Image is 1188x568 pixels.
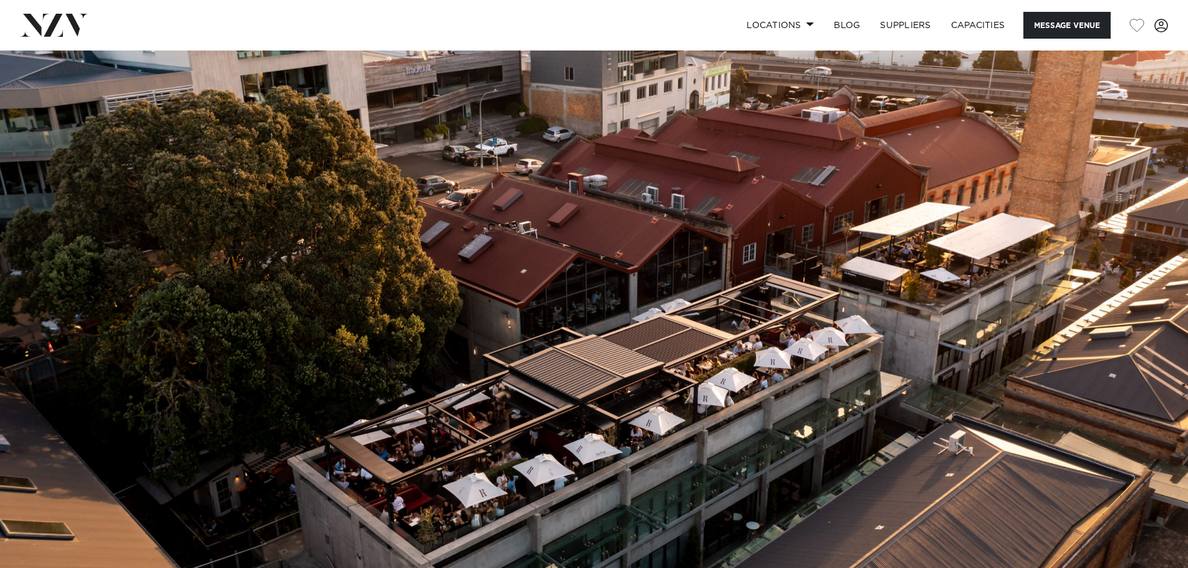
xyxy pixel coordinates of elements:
[870,12,940,39] a: SUPPLIERS
[736,12,824,39] a: Locations
[1023,12,1111,39] button: Message Venue
[824,12,870,39] a: BLOG
[941,12,1015,39] a: Capacities
[20,14,88,36] img: nzv-logo.png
